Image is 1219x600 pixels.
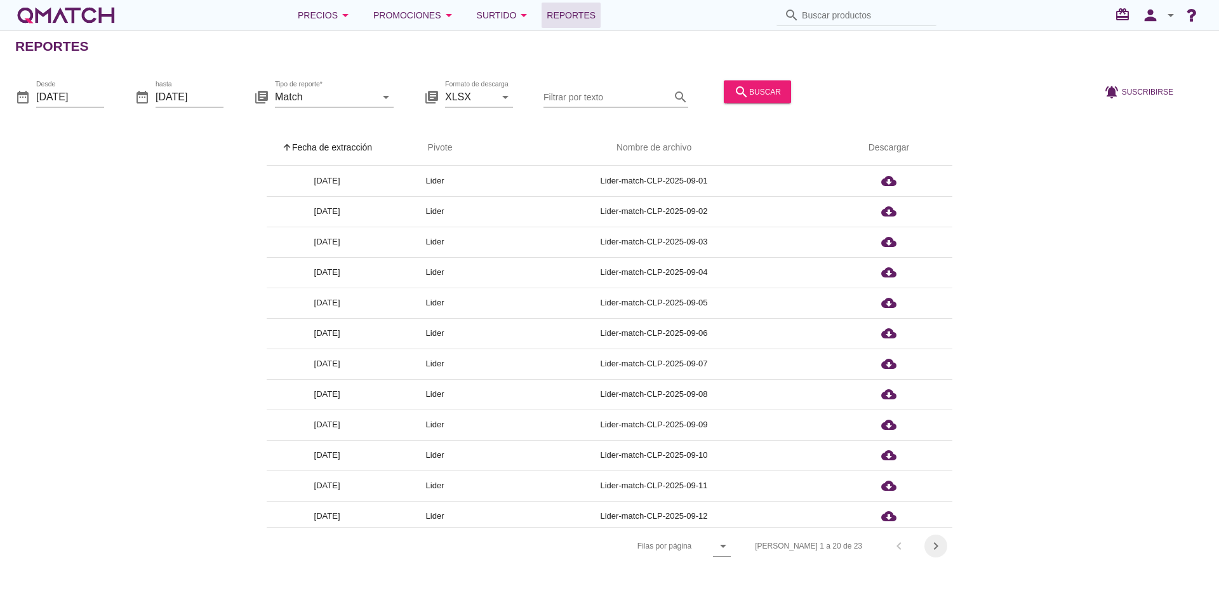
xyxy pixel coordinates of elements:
span: Reportes [547,8,596,23]
td: [DATE] [267,501,387,531]
i: cloud_download [881,448,896,463]
td: Lider [387,349,483,379]
td: Lider-match-CLP-2025-09-11 [483,470,825,501]
i: cloud_download [881,204,896,219]
td: Lider [387,318,483,349]
i: arrow_drop_down [338,8,353,23]
button: Precios [288,3,363,28]
i: arrow_upward [282,142,292,152]
td: Lider [387,196,483,227]
td: [DATE] [267,440,387,470]
i: cloud_download [881,265,896,280]
div: [PERSON_NAME] 1 a 20 de 23 [755,540,862,552]
td: [DATE] [267,227,387,257]
td: Lider-match-CLP-2025-09-03 [483,227,825,257]
td: Lider [387,501,483,531]
td: Lider [387,379,483,410]
input: Tipo de reporte* [275,86,376,107]
i: cloud_download [881,509,896,524]
i: search [673,89,688,104]
i: cloud_download [881,387,896,402]
i: cloud_download [881,234,896,250]
i: arrow_drop_down [1163,8,1178,23]
td: [DATE] [267,349,387,379]
td: Lider-match-CLP-2025-09-08 [483,379,825,410]
td: Lider-match-CLP-2025-09-06 [483,318,825,349]
i: arrow_drop_down [516,8,531,23]
i: arrow_drop_down [498,89,513,104]
i: library_books [254,89,269,104]
td: Lider-match-CLP-2025-09-07 [483,349,825,379]
td: Lider-match-CLP-2025-09-02 [483,196,825,227]
td: Lider [387,410,483,440]
i: cloud_download [881,356,896,371]
th: Nombre de archivo: Not sorted. [483,130,825,166]
td: [DATE] [267,166,387,196]
th: Fecha de extracción: Sorted ascending. Activate to sort descending. [267,130,387,166]
input: hasta [156,86,223,107]
td: [DATE] [267,318,387,349]
i: date_range [135,89,150,104]
div: Precios [298,8,353,23]
i: cloud_download [881,478,896,493]
div: buscar [734,84,781,99]
i: notifications_active [1104,84,1122,99]
i: date_range [15,89,30,104]
button: Promociones [363,3,467,28]
td: [DATE] [267,288,387,318]
input: Filtrar por texto [543,86,670,107]
td: Lider-match-CLP-2025-09-01 [483,166,825,196]
td: Lider [387,227,483,257]
input: Desde [36,86,104,107]
i: arrow_drop_down [441,8,456,23]
a: Reportes [542,3,601,28]
td: [DATE] [267,470,387,501]
td: Lider-match-CLP-2025-09-12 [483,501,825,531]
i: search [734,84,749,99]
div: Promociones [373,8,456,23]
td: Lider [387,470,483,501]
td: Lider [387,166,483,196]
button: Next page [924,535,947,557]
i: arrow_drop_down [716,538,731,554]
td: [DATE] [267,196,387,227]
button: Surtido [467,3,542,28]
h2: Reportes [15,36,89,57]
i: library_books [424,89,439,104]
td: Lider-match-CLP-2025-09-05 [483,288,825,318]
td: Lider-match-CLP-2025-09-09 [483,410,825,440]
i: person [1138,6,1163,24]
td: Lider-match-CLP-2025-09-10 [483,440,825,470]
td: [DATE] [267,379,387,410]
i: arrow_drop_down [378,89,394,104]
i: cloud_download [881,417,896,432]
a: white-qmatch-logo [15,3,117,28]
td: [DATE] [267,410,387,440]
td: Lider-match-CLP-2025-09-04 [483,257,825,288]
td: [DATE] [267,257,387,288]
input: Buscar productos [802,5,929,25]
td: Lider [387,257,483,288]
button: Suscribirse [1094,80,1183,103]
i: chevron_right [928,538,943,554]
th: Pivote: Not sorted. Activate to sort ascending. [387,130,483,166]
button: buscar [724,80,791,103]
i: cloud_download [881,295,896,310]
span: Suscribirse [1122,86,1173,97]
div: Filas por página [510,528,731,564]
i: cloud_download [881,173,896,189]
input: Formato de descarga [445,86,495,107]
th: Descargar: Not sorted. [825,130,952,166]
td: Lider [387,288,483,318]
i: search [784,8,799,23]
td: Lider [387,440,483,470]
div: Surtido [477,8,532,23]
i: redeem [1115,7,1135,22]
i: cloud_download [881,326,896,341]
